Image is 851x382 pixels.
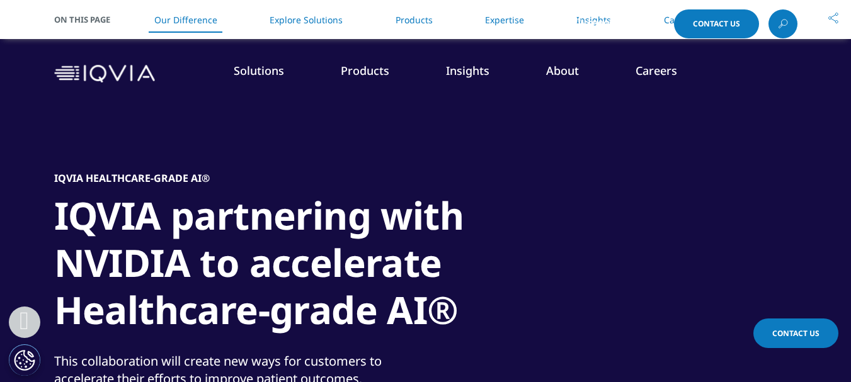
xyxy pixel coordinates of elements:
a: Contact Us [674,9,759,38]
a: Products [341,63,389,78]
span: Contact Us [772,328,820,339]
a: Solutions [234,63,284,78]
span: Choose a Region [587,19,657,29]
button: Definições de cookies [9,344,40,376]
a: Contact Us [753,318,838,348]
h5: IQVIA Healthcare-grade AI® [54,172,210,184]
a: About [546,63,579,78]
a: Insights [446,63,489,78]
a: Careers [636,63,677,78]
nav: Primary [160,44,797,103]
span: Contact Us [693,20,740,28]
h1: IQVIA partnering with NVIDIA to accelerate Healthcare-grade AI® [54,192,527,341]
